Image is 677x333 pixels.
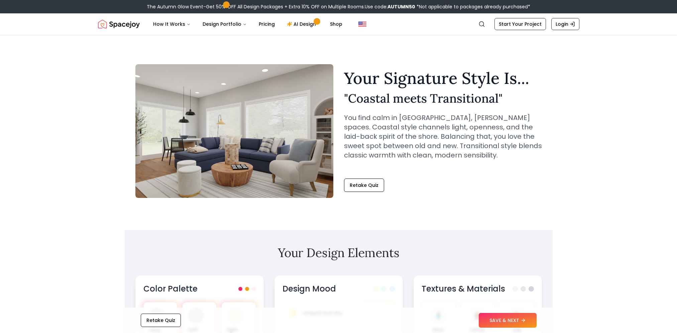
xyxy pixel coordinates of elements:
[147,3,530,10] div: The Autumn Glow Event-Get 50% OFF All Design Packages + Extra 10% OFF on Multiple Rooms.
[344,92,542,105] h2: " Coastal meets Transitional "
[365,3,415,10] span: Use code:
[143,284,198,294] h3: Color Palette
[358,20,366,28] img: United States
[344,113,542,160] p: You find calm in [GEOGRAPHIC_DATA], [PERSON_NAME] spaces. Coastal style channels light, openness,...
[479,313,537,328] button: SAVE & NEXT
[135,64,333,198] img: Coastal meets Transitional Style Example
[325,17,348,31] a: Shop
[551,18,579,30] a: Login
[344,70,542,86] h1: Your Signature Style Is...
[135,246,542,259] h2: Your Design Elements
[148,17,348,31] nav: Main
[281,17,323,31] a: AI Design
[148,17,196,31] button: How It Works
[283,284,336,294] h3: Design Mood
[387,3,415,10] b: AUTUMN50
[344,179,384,192] button: Retake Quiz
[415,3,530,10] span: *Not applicable to packages already purchased*
[98,17,140,31] img: Spacejoy Logo
[494,18,546,30] a: Start Your Project
[422,284,505,294] h3: Textures & Materials
[253,17,280,31] a: Pricing
[98,13,579,35] nav: Global
[141,314,181,327] button: Retake Quiz
[98,17,140,31] a: Spacejoy
[197,17,252,31] button: Design Portfolio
